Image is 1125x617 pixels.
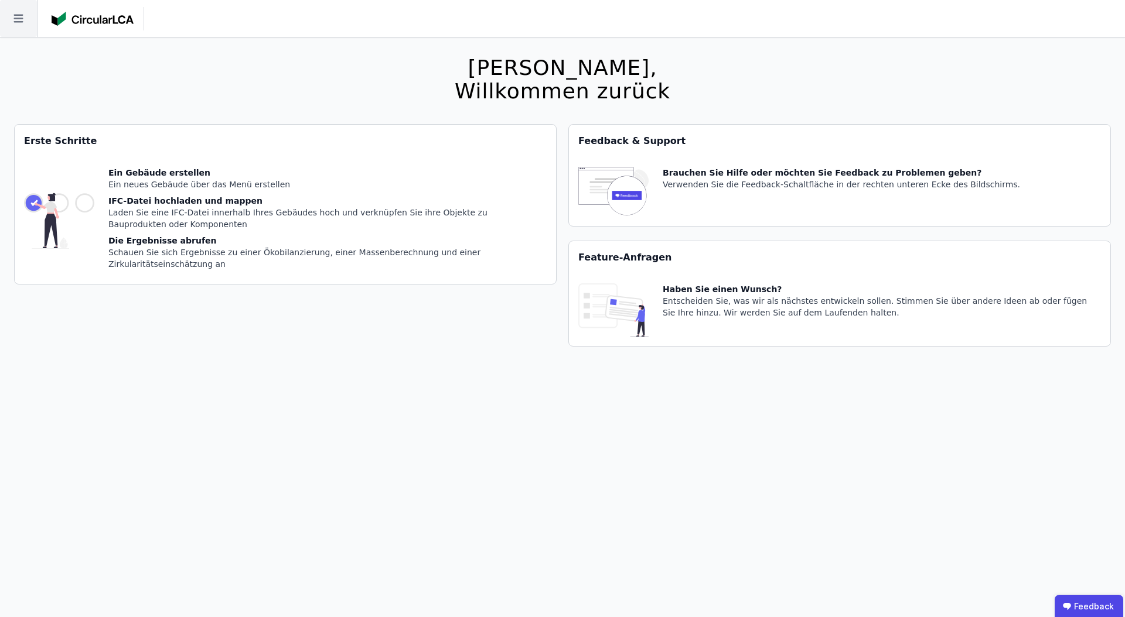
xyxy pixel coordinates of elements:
div: Ein Gebäude erstellen [108,167,547,179]
div: Schauen Sie sich Ergebnisse zu einer Ökobilanzierung, einer Massenberechnung und einer Zirkularit... [108,246,547,270]
img: Concular [52,12,134,26]
div: Brauchen Sie Hilfe oder möchten Sie Feedback zu Problemen geben? [663,167,1020,179]
div: Erste Schritte [15,125,556,157]
div: Ein neues Gebäude über das Menü erstellen [108,179,547,190]
div: Laden Sie eine IFC-Datei innerhalb Ihres Gebäudes hoch und verknüpfen Sie ihre Objekte zu Bauprod... [108,207,547,230]
img: feature_request_tile-UiXE1qGU.svg [578,283,649,337]
img: getting_started_tile-DrF_GRSv.svg [24,167,94,275]
div: Feedback & Support [569,125,1110,157]
div: Haben Sie einen Wunsch? [663,283,1101,295]
div: [PERSON_NAME], [455,56,670,80]
div: Willkommen zurück [455,80,670,103]
img: feedback-icon-HCTs5lye.svg [578,167,649,217]
div: IFC-Datei hochladen und mappen [108,195,547,207]
div: Verwenden Sie die Feedback-Schaltfläche in der rechten unteren Ecke des Bildschirms. [663,179,1020,190]
div: Die Ergebnisse abrufen [108,235,547,246]
div: Entscheiden Sie, was wir als nächstes entwickeln sollen. Stimmen Sie über andere Ideen ab oder fü... [663,295,1101,318]
div: Feature-Anfragen [569,241,1110,274]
